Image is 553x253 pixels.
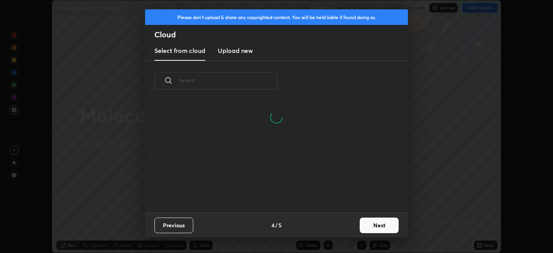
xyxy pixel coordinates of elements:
[145,9,408,25] div: Please don't upload & share any copyrighted content. You will be held liable if found doing so.
[218,46,253,55] h3: Upload new
[154,218,193,233] button: Previous
[154,46,205,55] h3: Select from cloud
[271,221,275,229] h4: 4
[179,64,277,97] input: Search
[360,218,399,233] button: Next
[275,221,278,229] h4: /
[278,221,282,229] h4: 5
[154,30,408,40] h2: Cloud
